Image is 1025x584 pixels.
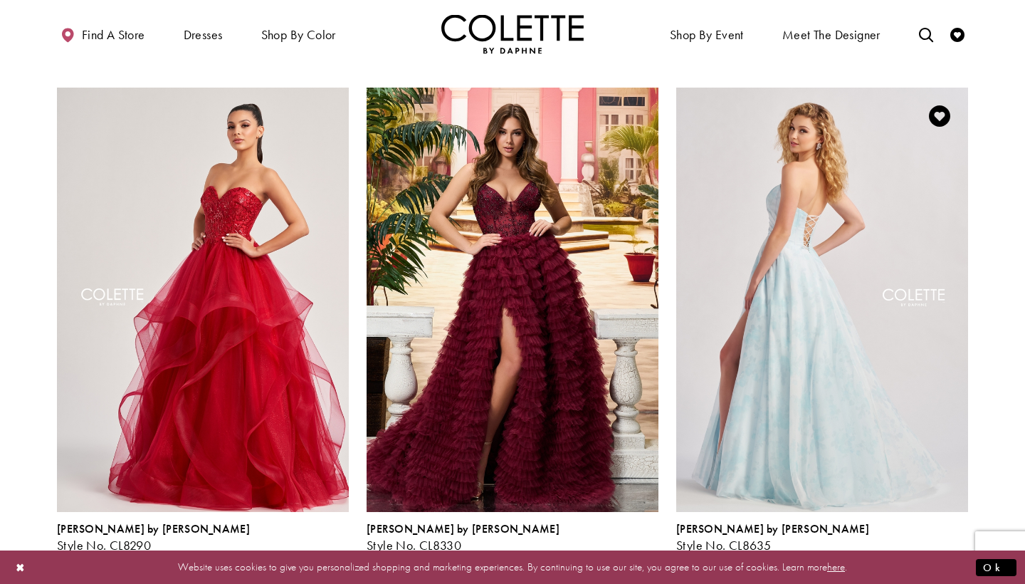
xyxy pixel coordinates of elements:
[676,88,968,512] a: Visit Colette by Daphne Style No. CL8635 Page
[670,28,744,42] span: Shop By Event
[676,523,869,553] div: Colette by Daphne Style No. CL8635
[82,28,145,42] span: Find a store
[9,555,33,580] button: Close Dialog
[367,521,559,536] span: [PERSON_NAME] by [PERSON_NAME]
[180,14,226,53] span: Dresses
[57,537,151,553] span: Style No. CL8290
[57,521,250,536] span: [PERSON_NAME] by [PERSON_NAME]
[258,14,340,53] span: Shop by color
[261,28,336,42] span: Shop by color
[367,88,658,512] a: Visit Colette by Daphne Style No. CL8330 Page
[676,537,771,553] span: Style No. CL8635
[57,523,250,553] div: Colette by Daphne Style No. CL8290
[947,14,968,53] a: Check Wishlist
[102,558,922,577] p: Website uses cookies to give you personalized shopping and marketing experiences. By continuing t...
[827,560,845,574] a: here
[57,14,148,53] a: Find a store
[666,14,747,53] span: Shop By Event
[184,28,223,42] span: Dresses
[779,14,884,53] a: Meet the designer
[782,28,881,42] span: Meet the designer
[441,14,584,53] a: Visit Home Page
[57,88,349,512] a: Visit Colette by Daphne Style No. CL8290 Page
[367,537,461,553] span: Style No. CL8330
[441,14,584,53] img: Colette by Daphne
[676,521,869,536] span: [PERSON_NAME] by [PERSON_NAME]
[915,14,937,53] a: Toggle search
[925,101,955,131] a: Add to Wishlist
[367,523,559,553] div: Colette by Daphne Style No. CL8330
[976,558,1016,576] button: Submit Dialog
